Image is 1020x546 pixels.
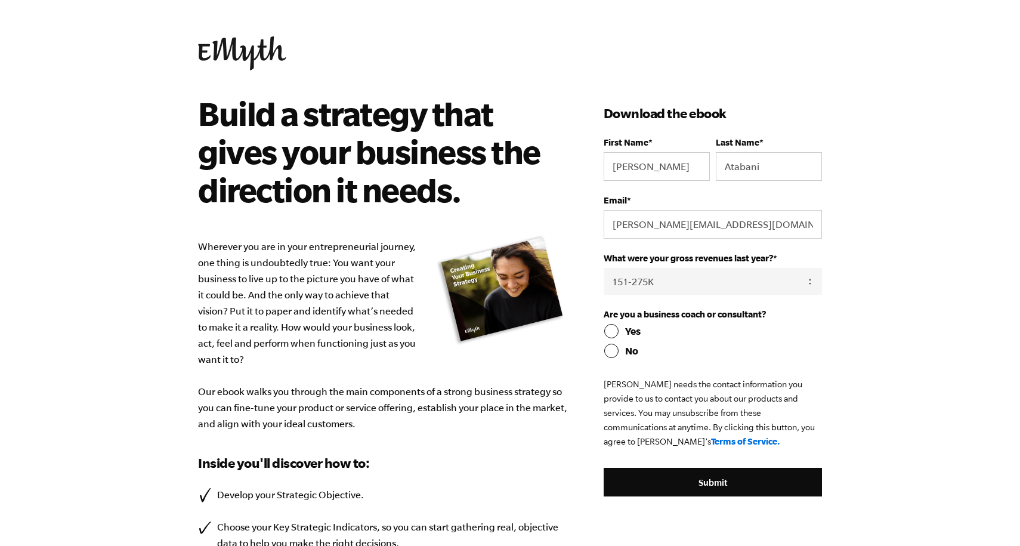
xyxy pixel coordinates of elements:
[604,195,627,205] span: Email
[604,253,773,263] span: What were your gross revenues last year?
[604,104,822,123] h3: Download the ebook
[960,489,1020,546] iframe: Chat Widget
[711,436,780,446] a: Terms of Service.
[604,468,822,496] input: Submit
[604,377,822,449] p: [PERSON_NAME] needs the contact information you provide to us to contact you about our products a...
[716,137,759,147] span: Last Name
[198,36,286,70] img: EMyth
[437,228,568,350] img: Business_Strategy_101_LP
[198,454,568,473] h3: Inside you'll discover how to:
[198,239,568,432] p: Wherever you are in your entrepreneurial journey, one thing is undoubtedly true: You want your bu...
[198,487,568,503] li: Develop your Strategic Objective.
[604,137,648,147] span: First Name
[198,94,551,209] h2: Build a strategy that gives your business the direction it needs.
[604,309,766,319] span: Are you a business coach or consultant?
